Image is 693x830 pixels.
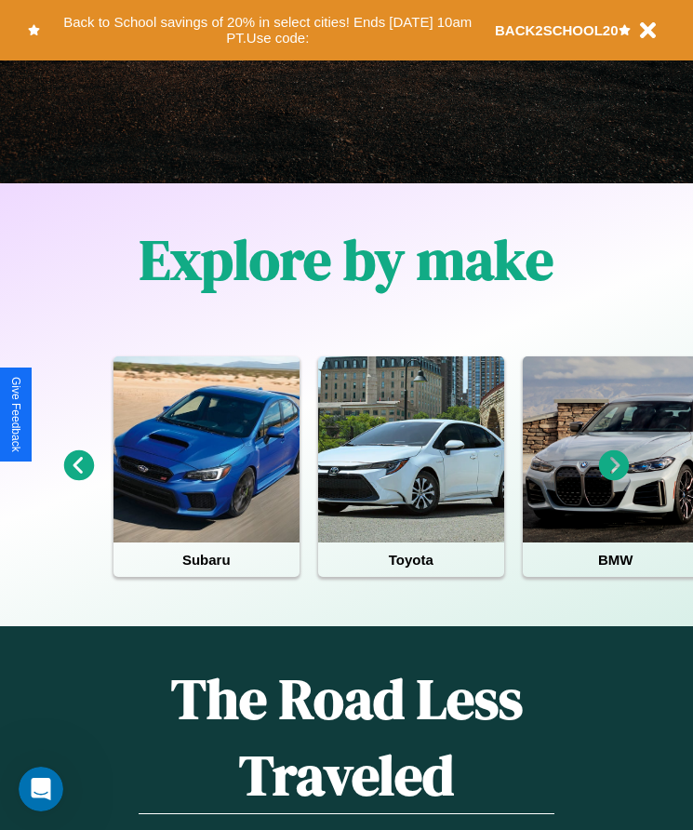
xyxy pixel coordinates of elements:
iframe: Intercom live chat [19,767,63,811]
b: BACK2SCHOOL20 [495,22,619,38]
button: Back to School savings of 20% in select cities! Ends [DATE] 10am PT.Use code: [40,9,495,51]
div: Give Feedback [9,377,22,452]
h1: The Road Less Traveled [139,661,554,814]
h4: Subaru [113,542,300,577]
h1: Explore by make [140,221,553,298]
h4: Toyota [318,542,504,577]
